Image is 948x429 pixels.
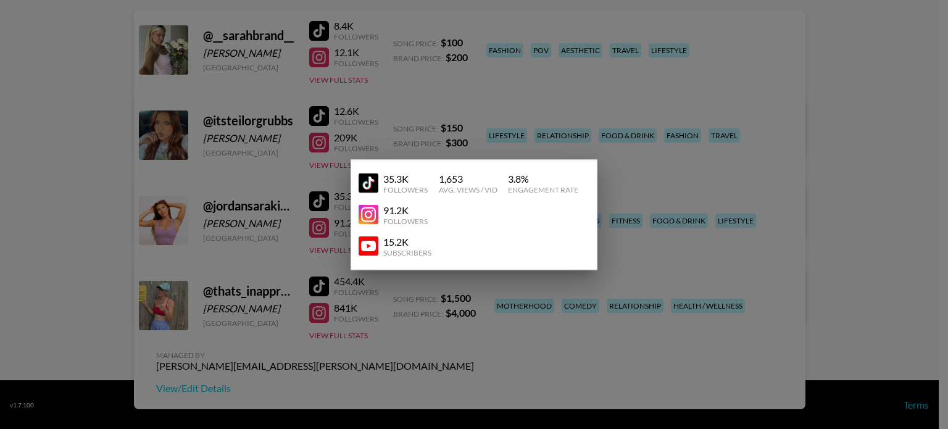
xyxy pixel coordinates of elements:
div: Subscribers [383,248,431,257]
div: Avg. Views / Vid [439,185,497,194]
div: Followers [383,185,428,194]
div: 3.8 % [508,172,578,185]
div: Engagement Rate [508,185,578,194]
div: 91.2K [383,204,428,216]
img: YouTube [359,236,378,256]
div: 15.2K [383,235,431,248]
div: 1,653 [439,172,497,185]
img: YouTube [359,205,378,225]
img: YouTube [359,173,378,193]
div: 35.3K [383,172,428,185]
div: Followers [383,216,428,225]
